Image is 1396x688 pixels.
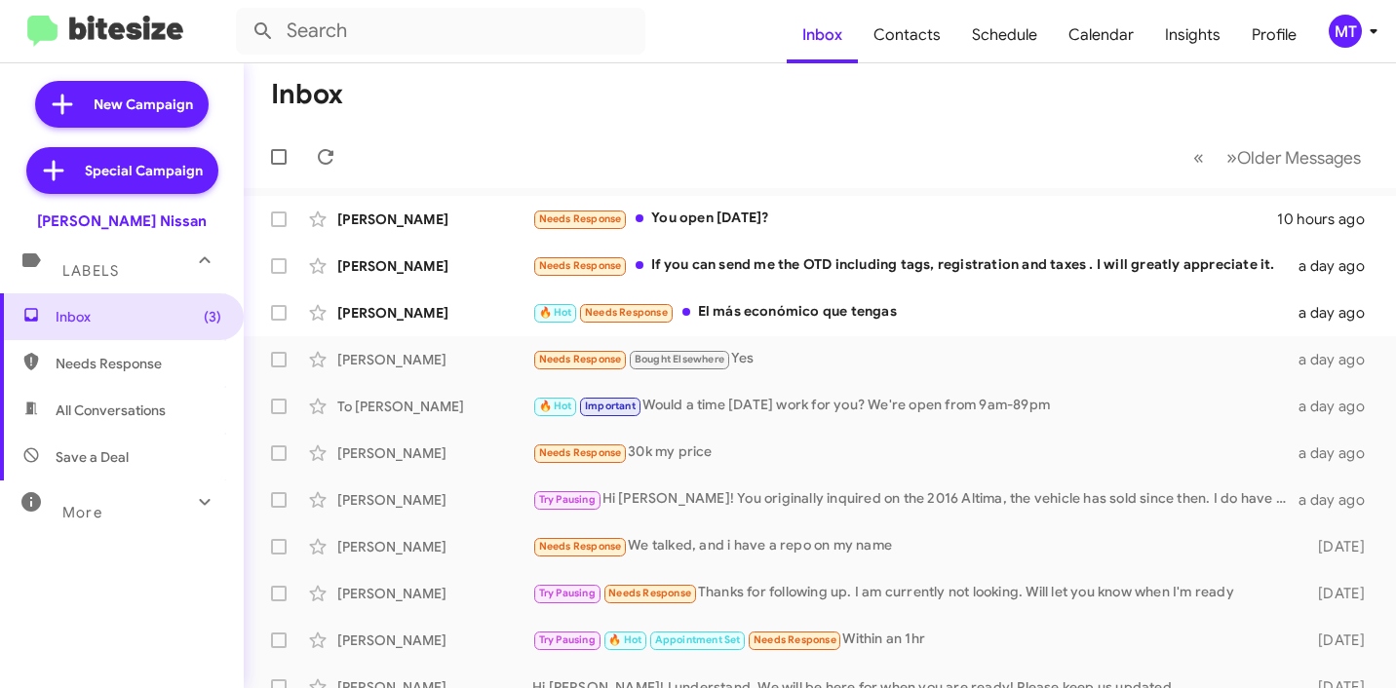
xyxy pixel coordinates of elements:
[1296,350,1380,369] div: a day ago
[56,307,221,326] span: Inbox
[539,212,622,225] span: Needs Response
[532,395,1296,417] div: Would a time [DATE] work for you? We're open from 9am-89pm
[1149,7,1236,63] a: Insights
[236,8,645,55] input: Search
[539,633,596,646] span: Try Pausing
[539,353,622,365] span: Needs Response
[608,587,691,599] span: Needs Response
[585,400,636,412] span: Important
[337,631,532,650] div: [PERSON_NAME]
[1183,137,1373,177] nav: Page navigation example
[858,7,956,63] a: Contacts
[26,147,218,194] a: Special Campaign
[585,306,668,319] span: Needs Response
[539,446,622,459] span: Needs Response
[337,210,532,229] div: [PERSON_NAME]
[532,582,1296,604] div: Thanks for following up. I am currently not looking. Will let you know when I'm ready
[1237,147,1361,169] span: Older Messages
[271,79,343,110] h1: Inbox
[35,81,209,128] a: New Campaign
[1329,15,1362,48] div: MT
[754,633,836,646] span: Needs Response
[337,490,532,510] div: [PERSON_NAME]
[539,259,622,272] span: Needs Response
[1182,137,1216,177] button: Previous
[787,7,858,63] a: Inbox
[337,303,532,323] div: [PERSON_NAME]
[1277,210,1380,229] div: 10 hours ago
[539,540,622,553] span: Needs Response
[337,584,532,603] div: [PERSON_NAME]
[532,348,1296,370] div: Yes
[1296,256,1380,276] div: a day ago
[1296,631,1380,650] div: [DATE]
[539,306,572,319] span: 🔥 Hot
[1296,443,1380,463] div: a day ago
[1226,145,1237,170] span: »
[1296,490,1380,510] div: a day ago
[37,211,207,231] div: [PERSON_NAME] Nissan
[1296,303,1380,323] div: a day ago
[1296,397,1380,416] div: a day ago
[94,95,193,114] span: New Campaign
[337,537,532,556] div: [PERSON_NAME]
[337,397,532,416] div: To [PERSON_NAME]
[56,447,129,467] span: Save a Deal
[539,400,572,412] span: 🔥 Hot
[1193,145,1204,170] span: «
[532,535,1296,557] div: We talked, and i have a repo on my name
[85,161,203,180] span: Special Campaign
[1053,7,1149,63] a: Calendar
[56,354,221,373] span: Needs Response
[56,401,166,420] span: All Conversations
[337,350,532,369] div: [PERSON_NAME]
[204,307,221,326] span: (3)
[532,208,1277,230] div: You open [DATE]?
[608,633,641,646] span: 🔥 Hot
[1312,15,1375,48] button: MT
[1215,137,1373,177] button: Next
[62,504,102,521] span: More
[337,443,532,463] div: [PERSON_NAME]
[956,7,1053,63] a: Schedule
[1296,584,1380,603] div: [DATE]
[532,629,1296,651] div: Within an 1hr
[539,493,596,506] span: Try Pausing
[635,353,724,365] span: Bought Elsewhere
[655,633,741,646] span: Appointment Set
[532,301,1296,324] div: El más económico que tengas
[1236,7,1312,63] a: Profile
[532,488,1296,511] div: Hi [PERSON_NAME]! You originally inquired on the 2016 Altima, the vehicle has sold since then. I ...
[532,254,1296,277] div: If you can send me the OTD including tags, registration and taxes . I will greatly appreciate it.
[539,587,596,599] span: Try Pausing
[337,256,532,276] div: [PERSON_NAME]
[532,441,1296,464] div: 30k my price
[62,262,119,280] span: Labels
[1296,537,1380,556] div: [DATE]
